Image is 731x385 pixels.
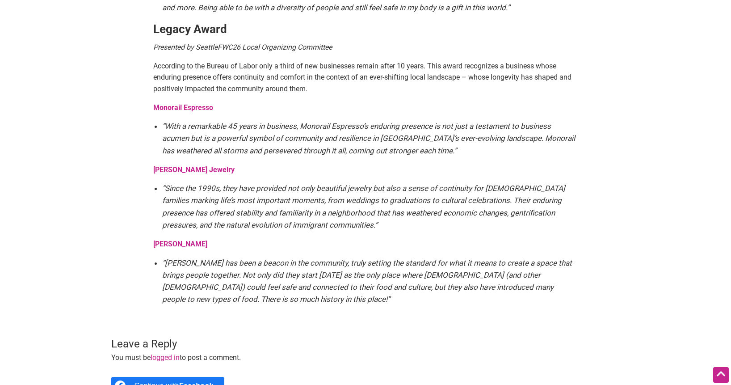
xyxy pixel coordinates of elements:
[153,22,227,36] strong: Legacy Award
[713,367,729,383] div: Scroll Back to Top
[162,184,565,229] em: “Since the 1990s, they have provided not only beautiful jewelry but also a sense of continuity fo...
[151,353,180,362] a: logged in
[153,43,332,51] em: Presented by SeattleFWC26 Local Organizing Committee
[153,103,213,112] a: Monorail Espresso
[153,60,578,95] p: According to the Bureau of Labor only a third of new businesses remain after 10 years. This award...
[111,352,620,364] p: You must be to post a comment.
[153,165,235,174] a: [PERSON_NAME] Jewelry
[111,337,620,352] h3: Leave a Reply
[153,240,207,248] a: [PERSON_NAME]
[162,258,572,304] em: “[PERSON_NAME] has been a beacon in the community, truly setting the standard for what it means t...
[162,122,575,155] em: “With a remarkable 45 years in business, Monorail Espresso’s enduring presence is not just a test...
